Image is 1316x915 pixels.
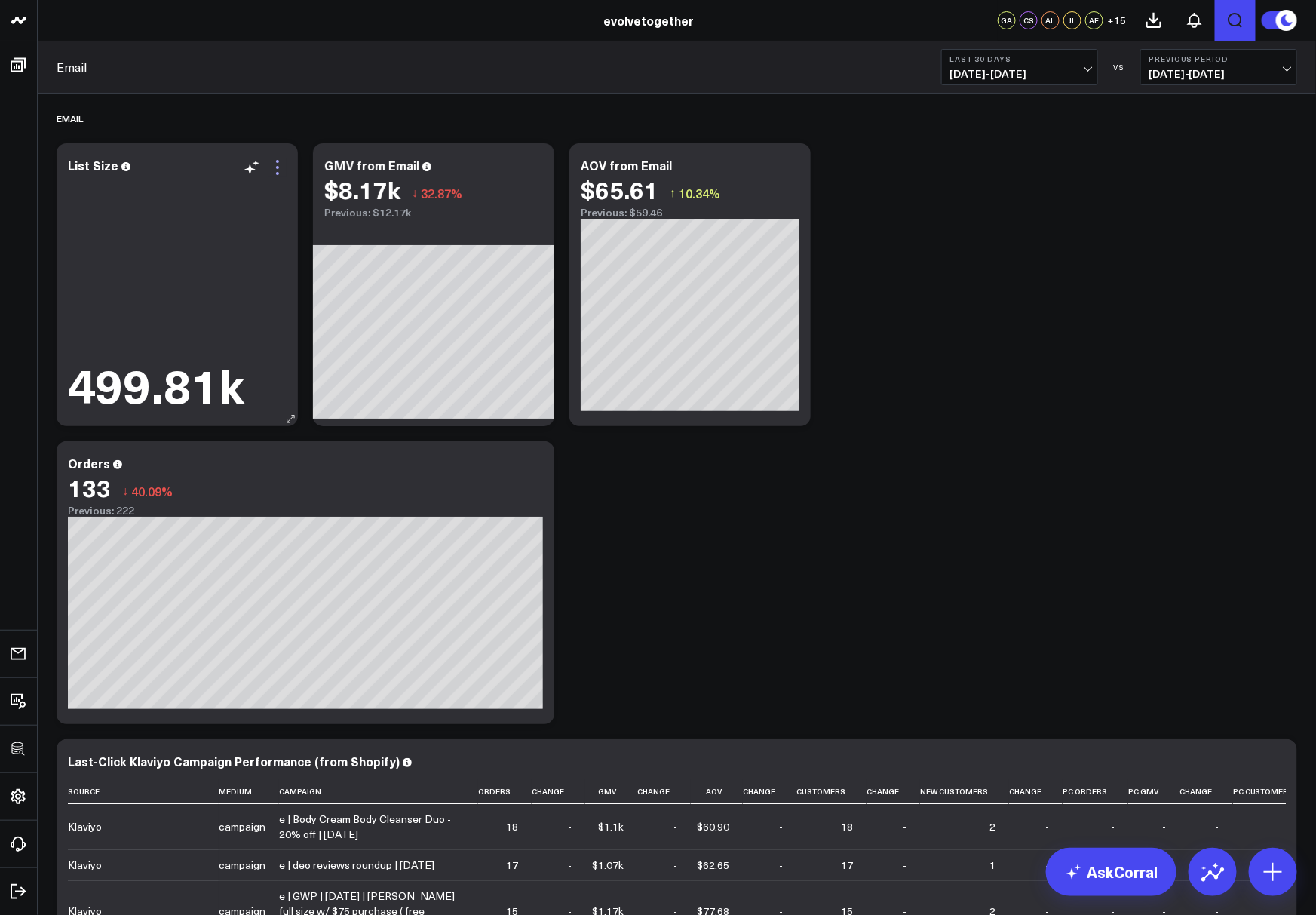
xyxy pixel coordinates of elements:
[1063,779,1128,804] th: Pc Orders
[1216,819,1219,834] div: -
[1045,858,1049,873] div: -
[603,12,694,29] a: evolvetogether
[324,207,543,219] div: Previous: $12.17k
[1009,779,1063,804] th: Change
[68,455,110,471] div: Orders
[779,858,783,873] div: -
[941,49,1098,85] button: Last 30 Days[DATE]-[DATE]
[998,11,1016,29] div: GA
[989,819,995,834] div: 2
[1111,819,1115,834] div: -
[697,819,729,834] div: $60.90
[412,183,418,203] span: ↓
[68,753,400,769] div: Last-Click Klaviyo Campaign Performance (from Shopify)
[841,819,853,834] div: 18
[279,812,465,842] div: e | Body Cream Body Cleanser Duo - 20% off | [DATE]
[903,819,906,834] div: -
[637,779,691,804] th: Change
[324,157,419,173] div: GMV from Email
[1149,54,1289,63] b: Previous Period
[68,361,244,407] div: 499.81k
[1107,11,1126,29] button: +15
[568,819,572,834] div: -
[1140,49,1297,85] button: Previous Period[DATE]-[DATE]
[673,819,677,834] div: -
[779,819,783,834] div: -
[989,858,995,873] div: 1
[68,157,118,173] div: List Size
[1107,15,1126,26] span: + 15
[324,176,400,203] div: $8.17k
[421,185,462,201] span: 32.87%
[506,858,518,873] div: 17
[219,819,265,834] div: campaign
[796,779,867,804] th: Customers
[68,779,219,804] th: Source
[219,858,265,873] div: campaign
[673,858,677,873] div: -
[57,101,83,136] div: Email
[1128,779,1179,804] th: Pc Gmv
[581,207,799,219] div: Previous: $59.46
[1045,819,1049,834] div: -
[867,779,920,804] th: Change
[1063,11,1081,29] div: JL
[506,819,518,834] div: 18
[679,185,720,201] span: 10.34%
[68,474,111,501] div: 133
[532,779,585,804] th: Change
[279,779,478,804] th: Campaign
[57,59,87,75] a: Email
[1085,11,1103,29] div: AF
[1106,63,1133,72] div: VS
[279,858,434,873] div: e | deo reviews roundup | [DATE]
[1020,11,1038,29] div: CS
[68,858,102,873] div: Klaviyo
[585,779,637,804] th: Gmv
[1233,779,1315,804] th: Pc Customers
[670,183,676,203] span: ↑
[949,54,1090,63] b: Last 30 Days
[568,858,572,873] div: -
[841,858,853,873] div: 17
[903,858,906,873] div: -
[592,858,624,873] div: $1.07k
[1179,779,1233,804] th: Change
[478,779,532,804] th: Orders
[581,157,672,173] div: AOV from Email
[949,68,1090,80] span: [DATE] - [DATE]
[743,779,796,804] th: Change
[581,176,658,203] div: $65.61
[920,779,1009,804] th: New Customers
[131,483,173,499] span: 40.09%
[1046,848,1176,896] a: AskCorral
[697,858,729,873] div: $62.65
[68,505,543,517] div: Previous: 222
[1162,819,1166,834] div: -
[68,819,102,834] div: Klaviyo
[691,779,743,804] th: Aov
[1149,68,1289,80] span: [DATE] - [DATE]
[1041,11,1060,29] div: AL
[122,481,128,501] span: ↓
[219,779,279,804] th: Medium
[598,819,624,834] div: $1.1k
